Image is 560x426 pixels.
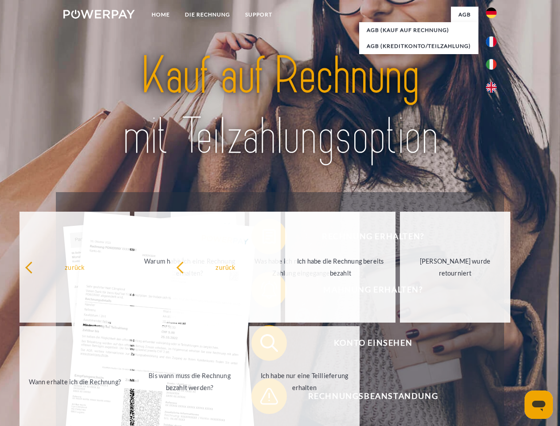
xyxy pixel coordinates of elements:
[486,59,497,70] img: it
[238,7,280,23] a: SUPPORT
[176,261,276,273] div: zurück
[405,255,505,279] div: [PERSON_NAME] wurde retourniert
[85,43,475,170] img: title-powerpay_de.svg
[264,379,482,414] span: Rechnungsbeanstandung
[451,7,478,23] a: agb
[525,390,553,419] iframe: Schaltfläche zum Öffnen des Messaging-Fensters
[486,8,497,18] img: de
[255,370,354,394] div: Ich habe nur eine Teillieferung erhalten
[264,325,482,361] span: Konto einsehen
[359,22,478,38] a: AGB (Kauf auf Rechnung)
[359,38,478,54] a: AGB (Kreditkonto/Teilzahlung)
[140,255,239,279] div: Warum habe ich eine Rechnung erhalten?
[25,375,125,387] div: Wann erhalte ich die Rechnung?
[486,36,497,47] img: fr
[144,7,177,23] a: Home
[140,370,239,394] div: Bis wann muss die Rechnung bezahlt werden?
[486,82,497,93] img: en
[63,10,135,19] img: logo-powerpay-white.svg
[177,7,238,23] a: DIE RECHNUNG
[25,261,125,273] div: zurück
[290,255,390,279] div: Ich habe die Rechnung bereits bezahlt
